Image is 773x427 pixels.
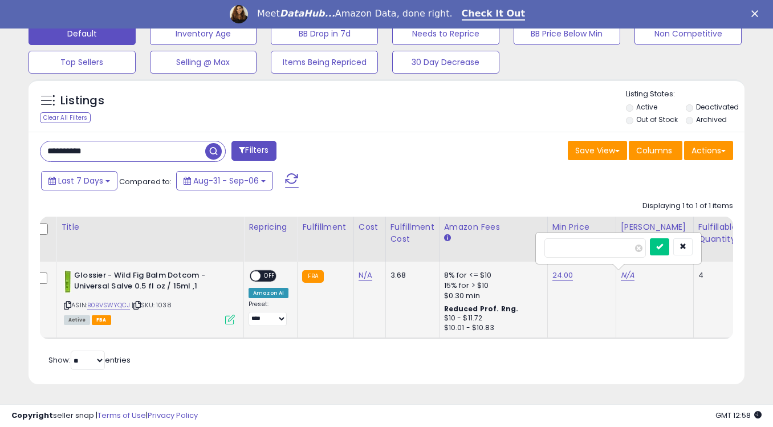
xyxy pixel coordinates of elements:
button: Inventory Age [150,22,257,45]
i: DataHub... [280,8,335,19]
div: 15% for > $10 [444,280,539,291]
span: FBA [92,315,111,325]
p: Listing States: [626,89,745,100]
button: Aug-31 - Sep-06 [176,171,273,190]
div: Fulfillment [302,221,348,233]
button: Last 7 Days [41,171,117,190]
label: Active [636,102,657,112]
button: Actions [684,141,733,160]
div: $10.01 - $10.83 [444,323,539,333]
button: Top Sellers [29,51,136,74]
b: Reduced Prof. Rng. [444,304,519,314]
span: Show: entries [48,355,131,365]
div: Fulfillment Cost [390,221,434,245]
div: Clear All Filters [40,112,91,123]
a: Privacy Policy [148,410,198,421]
div: Min Price [552,221,611,233]
div: 4 [698,270,734,280]
div: 3.68 [390,270,430,280]
button: Filters [231,141,276,161]
button: Needs to Reprice [392,22,499,45]
button: BB Drop in 7d [271,22,378,45]
button: Non Competitive [634,22,742,45]
img: 31ILCTb4tUL._SL40_.jpg [64,270,71,293]
div: Amazon Fees [444,221,543,233]
button: 30 Day Decrease [392,51,499,74]
span: Aug-31 - Sep-06 [193,175,259,186]
div: 8% for <= $10 [444,270,539,280]
div: Title [61,221,239,233]
strong: Copyright [11,410,53,421]
h5: Listings [60,93,104,109]
div: Amazon AI [249,288,288,298]
div: Meet Amazon Data, done right. [257,8,453,19]
button: Columns [629,141,682,160]
button: BB Price Below Min [514,22,621,45]
div: Displaying 1 to 1 of 1 items [642,201,733,212]
span: | SKU: 1038 [132,300,172,310]
img: Profile image for Georgie [230,5,248,23]
small: Amazon Fees. [444,233,451,243]
div: Fulfillable Quantity [698,221,738,245]
button: Default [29,22,136,45]
a: B0BVSWYQCJ [87,300,130,310]
button: Save View [568,141,627,160]
a: Check It Out [462,8,526,21]
small: FBA [302,270,323,283]
div: Cost [359,221,381,233]
span: OFF [261,271,279,281]
div: $10 - $11.72 [444,314,539,323]
b: Glossier - Wild Fig Balm Dotcom - Universal Salve 0.5 fl oz / 15ml ,1 [74,270,213,294]
a: N/A [621,270,634,281]
span: 2025-09-15 12:58 GMT [715,410,762,421]
div: [PERSON_NAME] [621,221,689,233]
span: Last 7 Days [58,175,103,186]
span: Compared to: [119,176,172,187]
div: Repricing [249,221,292,233]
span: Columns [636,145,672,156]
div: Close [751,10,763,17]
a: 24.00 [552,270,573,281]
label: Out of Stock [636,115,678,124]
div: ASIN: [64,270,235,323]
div: $0.30 min [444,291,539,301]
button: Selling @ Max [150,51,257,74]
a: N/A [359,270,372,281]
a: Terms of Use [97,410,146,421]
div: seller snap | | [11,410,198,421]
label: Deactivated [696,102,739,112]
div: Preset: [249,300,288,326]
button: Items Being Repriced [271,51,378,74]
span: All listings currently available for purchase on Amazon [64,315,90,325]
label: Archived [696,115,727,124]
